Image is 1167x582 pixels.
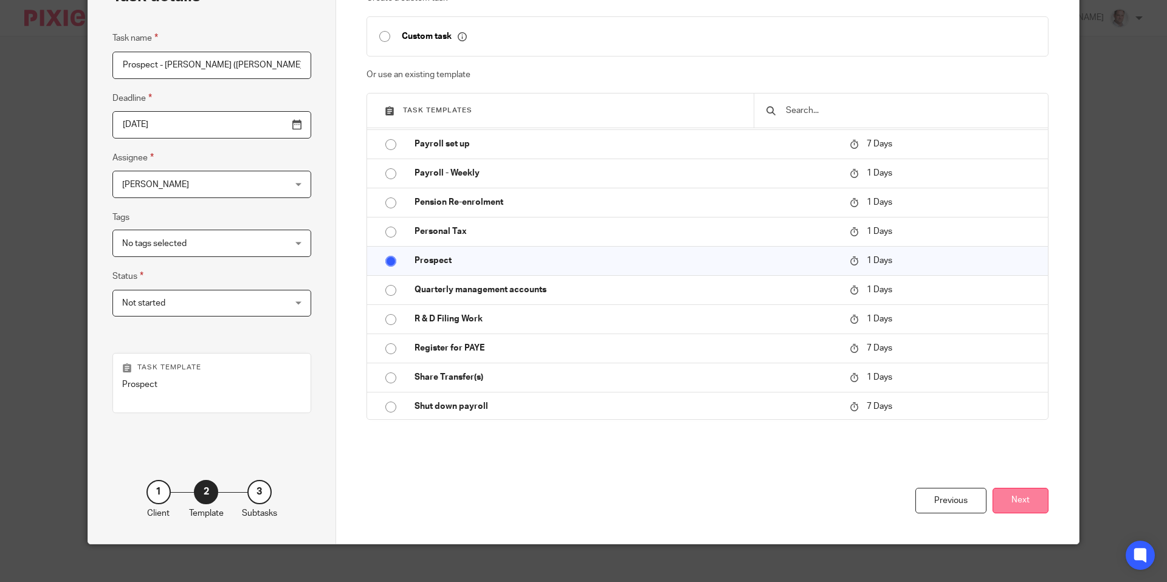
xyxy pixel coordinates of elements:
p: Register for PAYE [415,342,838,354]
span: No tags selected [122,239,187,248]
span: 1 Days [867,227,892,236]
div: Previous [915,488,986,514]
p: Template [189,507,224,519]
div: 3 [247,480,272,504]
span: 1 Days [867,286,892,294]
div: 1 [146,480,171,504]
p: Personal Tax [415,225,838,238]
p: Prospect [122,378,301,391]
label: Assignee [112,151,154,165]
p: Payroll - Weekly [415,167,838,179]
span: 7 Days [867,140,892,148]
span: 1 Days [867,373,892,382]
input: Task name [112,52,311,79]
p: Subtasks [242,507,277,519]
p: Or use an existing template [367,69,1049,81]
span: 1 Days [867,315,892,323]
span: 7 Days [867,402,892,411]
p: Quarterly management accounts [415,284,838,296]
p: Prospect [415,255,838,267]
button: Next [993,488,1048,514]
span: 7 Days [867,344,892,352]
span: 1 Days [867,198,892,207]
label: Deadline [112,91,152,105]
span: 1 Days [867,169,892,177]
p: Payroll set up [415,138,838,150]
label: Status [112,269,143,283]
p: Client [147,507,170,519]
span: [PERSON_NAME] [122,180,189,189]
span: 1 Days [867,256,892,265]
input: Search... [785,104,1036,117]
input: Pick a date [112,111,311,139]
p: Share Transfer(s) [415,371,838,383]
label: Task name [112,31,158,45]
label: Tags [112,211,129,224]
span: Not started [122,299,165,307]
span: Task templates [403,107,472,114]
p: Pension Re-enrolment [415,196,838,208]
p: Task template [122,363,301,372]
p: R & D Filing Work [415,313,838,325]
p: Custom task [402,31,467,42]
p: Shut down payroll [415,400,838,413]
div: 2 [194,480,218,504]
